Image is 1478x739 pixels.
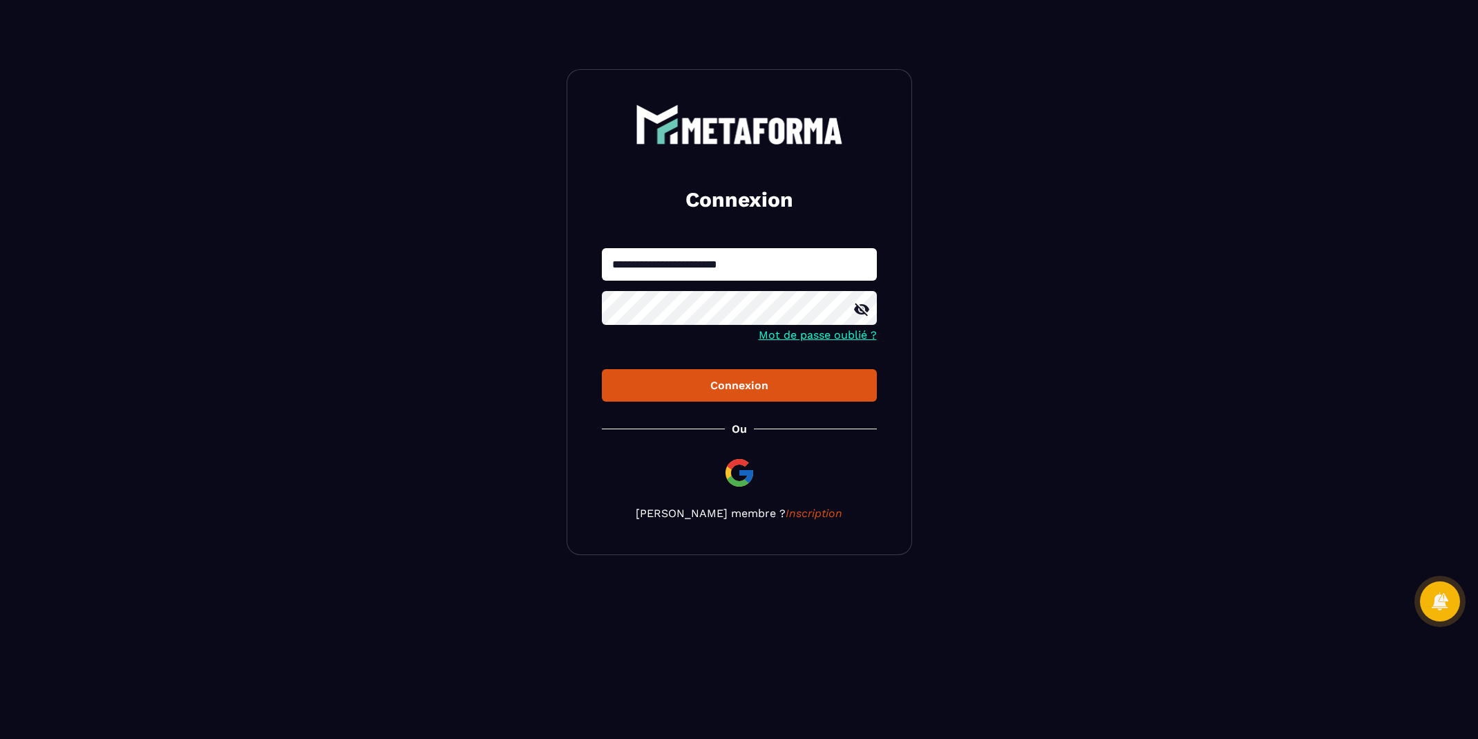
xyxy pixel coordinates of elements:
[786,507,842,520] a: Inscription
[618,186,860,214] h2: Connexion
[723,456,756,489] img: google
[602,369,877,402] button: Connexion
[759,328,877,342] a: Mot de passe oublié ?
[602,507,877,520] p: [PERSON_NAME] membre ?
[732,422,747,436] p: Ou
[613,379,866,392] div: Connexion
[636,104,843,144] img: logo
[602,104,877,144] a: logo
